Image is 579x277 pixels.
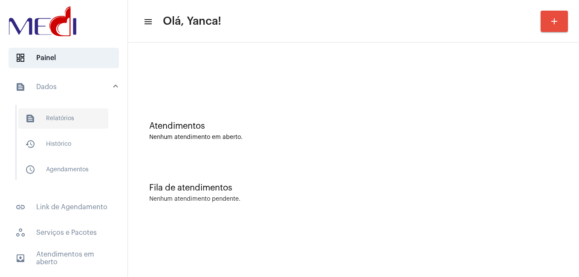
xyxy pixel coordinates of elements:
[25,139,35,149] mat-icon: sidenav icon
[15,53,26,63] span: sidenav icon
[9,197,119,217] span: Link de Agendamento
[9,248,119,268] span: Atendimentos em aberto
[15,82,114,92] mat-panel-title: Dados
[18,134,108,154] span: Histórico
[18,159,108,180] span: Agendamentos
[25,113,35,124] mat-icon: sidenav icon
[5,101,127,192] div: sidenav iconDados
[143,17,152,27] mat-icon: sidenav icon
[18,108,108,129] span: Relatórios
[15,228,26,238] span: sidenav icon
[549,16,559,26] mat-icon: add
[149,121,558,131] div: Atendimentos
[149,134,558,141] div: Nenhum atendimento em aberto.
[7,4,78,38] img: d3a1b5fa-500b-b90f-5a1c-719c20e9830b.png
[15,82,26,92] mat-icon: sidenav icon
[163,14,221,28] span: Olá, Yanca!
[149,183,558,193] div: Fila de atendimentos
[15,253,26,263] mat-icon: sidenav icon
[5,73,127,101] mat-expansion-panel-header: sidenav iconDados
[25,164,35,175] mat-icon: sidenav icon
[9,48,119,68] span: Painel
[149,196,240,202] div: Nenhum atendimento pendente.
[15,202,26,212] mat-icon: sidenav icon
[9,222,119,243] span: Serviços e Pacotes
